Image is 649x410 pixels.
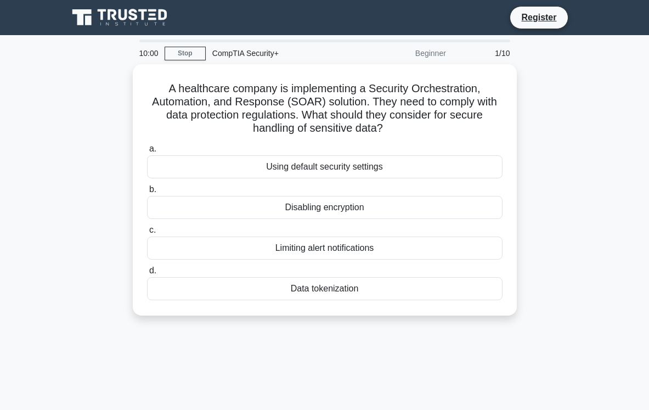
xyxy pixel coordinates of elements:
[149,144,156,153] span: a.
[147,277,503,300] div: Data tokenization
[147,155,503,178] div: Using default security settings
[147,196,503,219] div: Disabling encryption
[357,42,453,64] div: Beginner
[515,10,563,24] a: Register
[147,237,503,260] div: Limiting alert notifications
[453,42,517,64] div: 1/10
[133,42,165,64] div: 10:00
[149,225,156,234] span: c.
[206,42,357,64] div: CompTIA Security+
[149,184,156,194] span: b.
[146,82,504,136] h5: A healthcare company is implementing a Security Orchestration, Automation, and Response (SOAR) so...
[165,47,206,60] a: Stop
[149,266,156,275] span: d.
